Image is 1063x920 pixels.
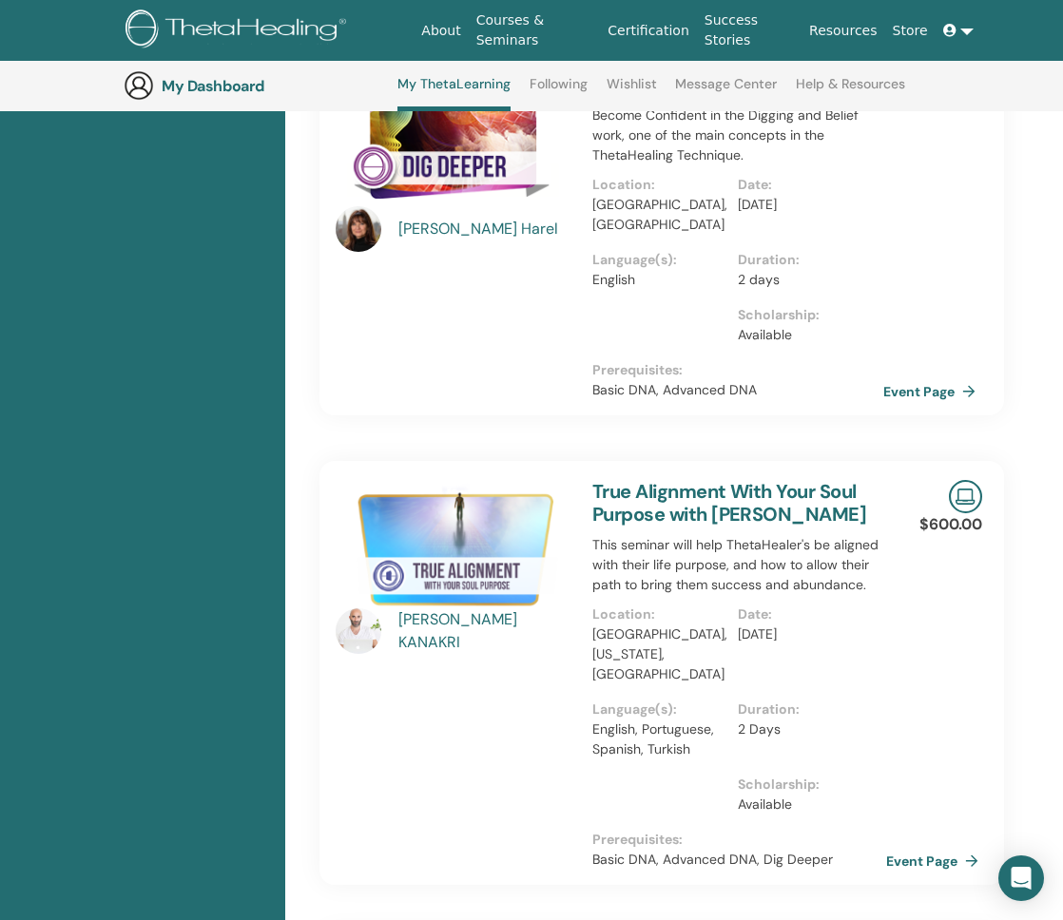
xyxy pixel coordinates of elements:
div: Keywords by Traffic [210,112,320,125]
img: True Alignment With Your Soul Purpose [336,480,570,614]
a: Help & Resources [796,76,905,106]
a: Success Stories [697,3,802,58]
a: Wishlist [607,76,657,106]
a: True Alignment With Your Soul Purpose with [PERSON_NAME] [592,479,866,527]
p: Date : [738,175,872,195]
div: Domain Overview [72,112,170,125]
img: tab_domain_overview_orange.svg [51,110,67,125]
img: logo.png [126,10,353,52]
p: Duration : [738,700,872,719]
p: Basic DNA, Advanced DNA [592,380,883,400]
a: Message Center [675,76,777,106]
p: [DATE] [738,624,872,644]
img: generic-user-icon.jpg [124,70,154,101]
a: [PERSON_NAME] KANAKRI [398,608,574,654]
p: English [592,270,726,290]
img: website_grey.svg [30,49,46,65]
p: Scholarship : [738,305,872,325]
p: Available [738,795,872,815]
a: [PERSON_NAME] Harel [398,218,574,240]
p: Language(s) : [592,700,726,719]
a: My ThetaLearning [397,76,511,111]
p: Location : [592,175,726,195]
a: About [414,13,468,48]
p: Available [738,325,872,345]
p: Become Confident in the Digging and Belief work, one of the main concepts in the ThetaHealing Tec... [592,105,883,165]
a: Store [885,13,936,48]
img: Dig Deeper [336,50,570,213]
img: logo_orange.svg [30,30,46,46]
p: Prerequisites : [592,830,883,850]
a: Following [530,76,588,106]
a: Event Page [886,847,986,875]
div: Open Intercom Messenger [998,855,1044,901]
p: Basic DNA, Advanced DNA, Dig Deeper [592,850,883,870]
p: Location : [592,604,726,624]
p: Scholarship : [738,775,872,795]
a: Event Page [883,377,983,406]
img: default.jpg [336,206,381,252]
p: $600.00 [919,513,982,536]
p: [GEOGRAPHIC_DATA], [GEOGRAPHIC_DATA] [592,195,726,235]
a: Certification [600,13,696,48]
p: 2 Days [738,719,872,739]
p: 2 days [738,270,872,290]
p: Language(s) : [592,250,726,270]
p: Duration : [738,250,872,270]
p: This seminar will help ThetaHealer's be aligned with their life purpose, and how to allow their p... [592,535,883,595]
a: Courses & Seminars [469,3,601,58]
img: default.jpg [336,608,381,654]
p: Prerequisites : [592,360,883,380]
img: Live Online Seminar [949,480,982,513]
a: Resources [802,13,885,48]
div: v 4.0.25 [53,30,93,46]
p: Date : [738,604,872,624]
p: [DATE] [738,195,872,215]
div: Domain: [DOMAIN_NAME] [49,49,209,65]
img: tab_keywords_by_traffic_grey.svg [189,110,204,125]
h3: My Dashboard [162,77,352,95]
p: English, Portuguese, Spanish, Turkish [592,719,726,759]
p: [GEOGRAPHIC_DATA], [US_STATE], [GEOGRAPHIC_DATA] [592,624,726,684]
